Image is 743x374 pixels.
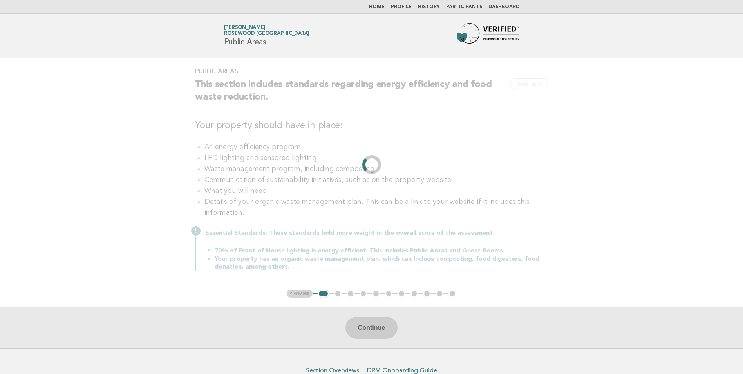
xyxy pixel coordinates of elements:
[457,23,519,48] img: Forbes Travel Guide
[195,67,548,75] h3: Public Areas
[204,174,548,185] li: Communication of sustainability initiatives, such as on the property website
[204,185,548,196] li: What you will need:
[446,5,482,9] a: Participants
[204,196,548,218] li: Details of your organic waste management plan. This can be a link to your website if it includes ...
[488,5,519,9] a: Dashboard
[215,255,548,271] li: Your property has an organic waste management plan, which can include composting, food digesters,...
[224,25,309,46] h1: Public Areas
[224,25,309,36] a: [PERSON_NAME]Rosewood [GEOGRAPHIC_DATA]
[204,142,548,153] li: An energy efficiency program
[195,120,548,132] h3: Your property should have in place:
[205,229,548,237] p: Essential Standards: These standards hold more weight in the overall score of the assessment.
[369,5,385,9] a: Home
[418,5,440,9] a: History
[195,78,548,110] h2: This section includes standards regarding energy efficiency and food waste reduction.
[224,31,309,36] span: Rosewood [GEOGRAPHIC_DATA]
[204,163,548,174] li: Waste management program, including composting
[204,153,548,163] li: LED lighting and sensored lighting
[215,247,548,255] li: 70% of Front of House lighting is energy efficient. This includes Public Areas and Guest Rooms.
[391,5,412,9] a: Profile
